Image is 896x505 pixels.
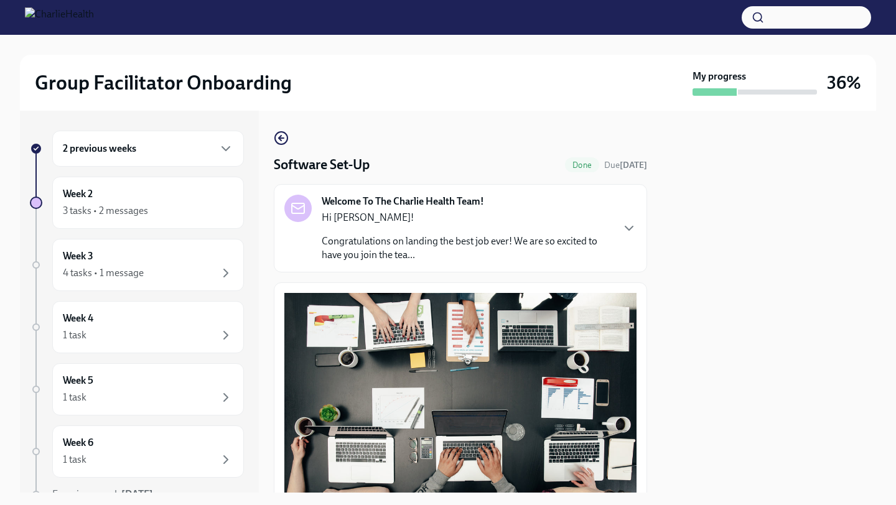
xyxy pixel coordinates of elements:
[35,70,292,95] h2: Group Facilitator Onboarding
[63,266,144,280] div: 4 tasks • 1 message
[284,293,637,501] button: Zoom image
[274,155,370,174] h4: Software Set-Up
[52,131,244,167] div: 2 previous weeks
[30,363,244,415] a: Week 51 task
[322,211,612,225] p: Hi [PERSON_NAME]!
[25,7,94,27] img: CharlieHealth
[827,72,861,94] h3: 36%
[604,159,647,171] span: August 1st, 2025 10:00
[693,70,746,83] strong: My progress
[63,374,93,387] h6: Week 5
[604,160,647,170] span: Due
[52,488,153,500] span: Experience ends
[30,177,244,229] a: Week 23 tasks • 2 messages
[30,425,244,478] a: Week 61 task
[30,239,244,291] a: Week 34 tasks • 1 message
[565,160,599,170] span: Done
[63,436,93,450] h6: Week 6
[63,391,86,404] div: 1 task
[322,234,612,262] p: Congratulations on landing the best job ever! We are so excited to have you join the tea...
[63,204,148,218] div: 3 tasks • 2 messages
[63,142,136,155] h6: 2 previous weeks
[63,312,93,325] h6: Week 4
[63,453,86,466] div: 1 task
[121,488,153,500] strong: [DATE]
[63,187,93,201] h6: Week 2
[620,160,647,170] strong: [DATE]
[322,195,484,208] strong: Welcome To The Charlie Health Team!
[30,301,244,353] a: Week 41 task
[63,249,93,263] h6: Week 3
[63,328,86,342] div: 1 task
